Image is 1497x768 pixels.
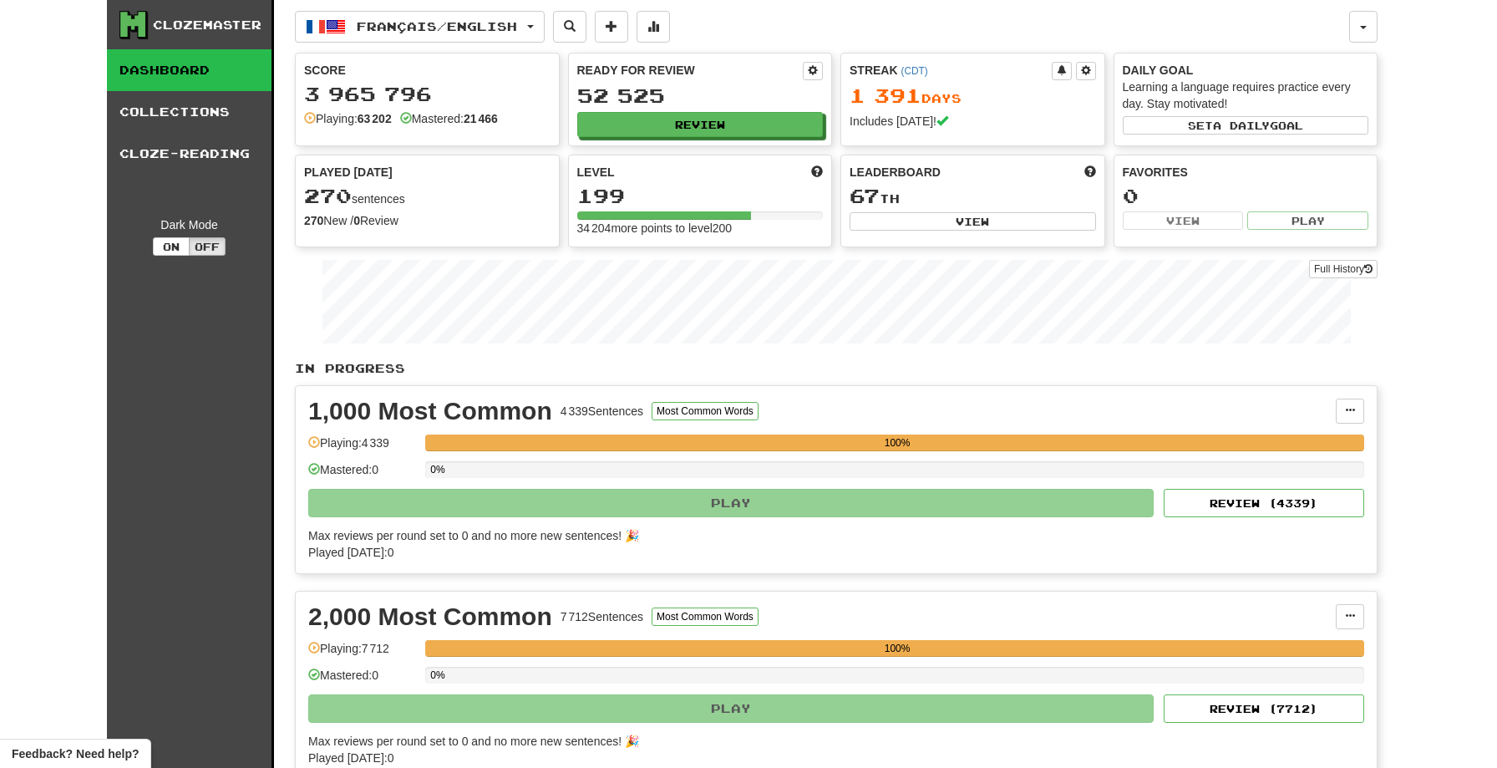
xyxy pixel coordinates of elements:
span: a daily [1213,120,1270,131]
button: Review (7712) [1164,694,1364,723]
strong: 63 202 [358,112,392,125]
button: On [153,237,190,256]
a: (CDT) [901,65,927,77]
div: 4 339 Sentences [561,403,643,420]
div: Ready for Review [577,62,804,79]
span: 1 391 [850,84,921,107]
div: th [850,186,1096,207]
button: View [1123,211,1244,230]
button: Most Common Words [652,402,759,420]
button: Play [1247,211,1368,230]
strong: 0 [353,214,360,227]
div: Daily Goal [1123,62,1369,79]
div: 34 204 more points to level 200 [577,220,824,237]
div: 100% [430,435,1364,451]
div: Playing: [304,110,392,127]
div: 1,000 Most Common [308,399,552,424]
span: 67 [850,184,880,207]
button: Seta dailygoal [1123,116,1369,135]
div: 0 [1123,186,1369,206]
span: Played [DATE]: 0 [308,751,393,765]
strong: 270 [304,214,323,227]
div: sentences [304,186,551,207]
div: Includes [DATE]! [850,113,1096,130]
span: Played [DATE]: 0 [308,546,393,559]
div: 199 [577,186,824,206]
span: Open feedback widget [12,745,139,762]
div: 100% [430,640,1364,657]
span: Level [577,164,615,181]
div: Mastered: 0 [308,461,417,489]
span: Score more points to level up [811,164,823,181]
button: View [850,212,1096,231]
button: More stats [637,11,670,43]
div: Playing: 7 712 [308,640,417,668]
span: Français / English [357,19,517,33]
div: Mastered: [400,110,498,127]
button: Off [189,237,226,256]
div: Mastered: 0 [308,667,417,694]
div: 7 712 Sentences [561,608,643,625]
div: 52 525 [577,85,824,106]
button: Most Common Words [652,608,759,626]
div: Favorites [1123,164,1369,181]
button: Review [577,112,824,137]
a: Full History [1309,260,1378,278]
strong: 21 466 [464,112,498,125]
div: Max reviews per round set to 0 and no more new sentences! 🎉 [308,527,1354,544]
div: Day s [850,85,1096,107]
button: Play [308,489,1154,517]
span: This week in points, UTC [1084,164,1096,181]
button: Play [308,694,1154,723]
div: Max reviews per round set to 0 and no more new sentences! 🎉 [308,733,1354,750]
div: 2,000 Most Common [308,604,552,629]
div: Learning a language requires practice every day. Stay motivated! [1123,79,1369,112]
button: Review (4339) [1164,489,1364,517]
button: Search sentences [553,11,586,43]
span: 270 [304,184,352,207]
a: Dashboard [107,49,271,91]
div: New / Review [304,212,551,229]
button: Français/English [295,11,545,43]
p: In Progress [295,360,1378,377]
a: Cloze-Reading [107,133,271,175]
div: Streak [850,62,1052,79]
div: Dark Mode [119,216,259,233]
div: Playing: 4 339 [308,435,417,462]
div: Clozemaster [153,17,261,33]
button: Add sentence to collection [595,11,628,43]
div: Score [304,62,551,79]
span: Played [DATE] [304,164,393,181]
div: 3 965 796 [304,84,551,104]
a: Collections [107,91,271,133]
span: Leaderboard [850,164,941,181]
